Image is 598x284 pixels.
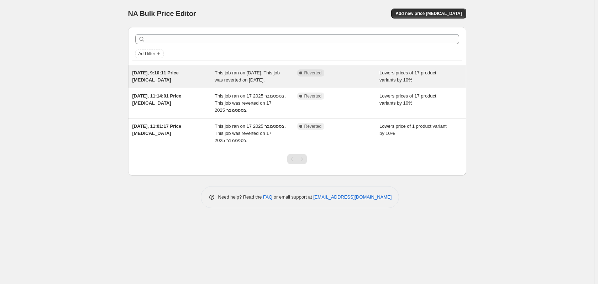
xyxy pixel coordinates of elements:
[132,70,179,83] span: [DATE], 9:10:11 Price [MEDICAL_DATA]
[379,123,447,136] span: Lowers price of 1 product variant by 10%
[215,123,286,143] span: This job ran on 17 בספטמבר 2025. This job was reverted on 17 בספטמבר 2025.
[263,194,272,200] a: FAQ
[287,154,307,164] nav: Pagination
[218,194,263,200] span: Need help? Read the
[304,123,322,129] span: Reverted
[304,70,322,76] span: Reverted
[379,93,436,106] span: Lowers prices of 17 product variants by 10%
[313,194,392,200] a: [EMAIL_ADDRESS][DOMAIN_NAME]
[132,123,182,136] span: [DATE], 11:01:17 Price [MEDICAL_DATA]
[391,9,466,19] button: Add new price [MEDICAL_DATA]
[132,93,182,106] span: [DATE], 11:14:01 Price [MEDICAL_DATA]
[135,49,164,58] button: Add filter
[215,93,286,113] span: This job ran on 17 בספטמבר 2025. This job was reverted on 17 בספטמבר 2025.
[304,93,322,99] span: Reverted
[379,70,436,83] span: Lowers prices of 17 product variants by 10%
[395,11,462,16] span: Add new price [MEDICAL_DATA]
[215,70,280,83] span: This job ran on [DATE]. This job was reverted on [DATE].
[138,51,155,57] span: Add filter
[272,194,313,200] span: or email support at
[128,10,196,17] span: NA Bulk Price Editor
